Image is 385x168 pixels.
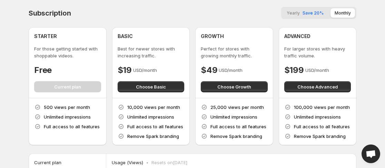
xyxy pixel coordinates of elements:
[44,113,91,120] p: Unlimited impressions
[127,113,174,120] p: Unlimited impressions
[294,104,350,111] p: 100,000 views per month
[146,159,149,166] p: •
[201,33,224,40] h4: GROWTH
[219,67,243,74] p: USD/month
[303,10,324,16] span: Save 20%
[201,81,268,92] button: Choose Growth
[34,45,101,59] p: For those getting started with shoppable videos.
[294,133,346,140] p: Remove Spark branding
[217,83,251,90] span: Choose Growth
[284,65,304,76] h4: $199
[44,104,90,111] p: 500 views per month
[118,65,132,76] h4: $19
[210,104,264,111] p: 25,000 views per month
[284,33,310,40] h4: ADVANCED
[34,65,52,76] h4: Free
[210,113,257,120] p: Unlimited impressions
[283,8,328,18] button: YearlySave 20%
[201,65,217,76] h4: $49
[34,159,61,166] h5: Current plan
[133,67,157,74] p: USD/month
[112,159,143,166] p: Usage (Views)
[330,8,355,18] button: Monthly
[294,113,341,120] p: Unlimited impressions
[284,45,351,59] p: For larger stores with heavy traffic volume.
[201,45,268,59] p: Perfect for stores with growing monthly traffic.
[210,133,262,140] p: Remove Spark branding
[127,133,179,140] p: Remove Spark branding
[34,33,57,40] h4: STARTER
[305,67,329,74] p: USD/month
[284,81,351,92] button: Choose Advanced
[297,83,338,90] span: Choose Advanced
[118,45,185,59] p: Best for newer stores with increasing traffic.
[118,33,133,40] h4: BASIC
[362,144,380,163] div: Open chat
[136,83,166,90] span: Choose Basic
[127,123,183,130] p: Full access to all features
[287,10,300,16] span: Yearly
[29,9,71,17] h4: Subscription
[294,123,350,130] p: Full access to all features
[210,123,266,130] p: Full access to all features
[44,123,100,130] p: Full access to all features
[127,104,180,111] p: 10,000 views per month
[118,81,185,92] button: Choose Basic
[151,159,187,166] p: Resets on [DATE]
